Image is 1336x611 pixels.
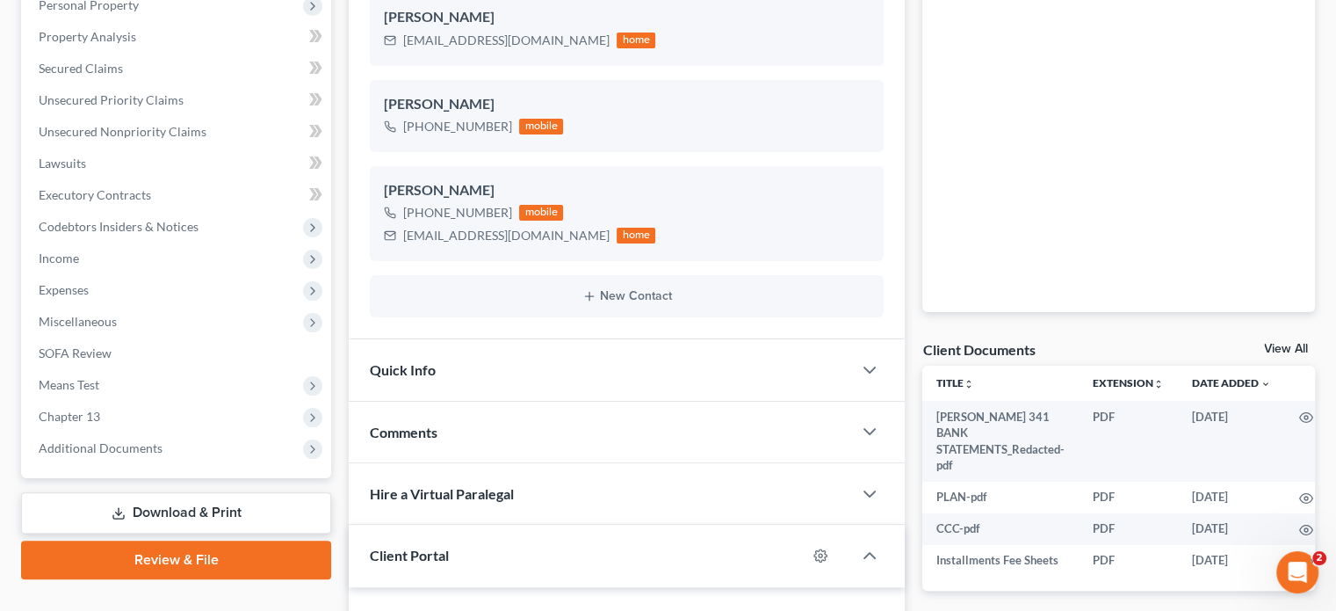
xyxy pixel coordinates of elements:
a: Date Added expand_more [1192,376,1271,389]
button: New Contact [384,289,870,303]
iframe: Intercom live chat [1276,551,1318,593]
td: Installments Fee Sheets [922,545,1079,577]
td: CCC-pdf [922,513,1079,545]
div: [PERSON_NAME] [384,7,870,28]
span: SOFA Review [39,346,112,360]
a: SOFA Review [25,338,331,369]
div: [PERSON_NAME] [384,94,870,115]
a: Property Analysis [25,21,331,53]
td: [DATE] [1178,513,1285,545]
div: mobile [519,205,563,221]
td: PDF [1079,545,1178,577]
a: Executory Contracts [25,179,331,211]
span: Expenses [39,282,89,297]
td: [DATE] [1178,482,1285,513]
span: Property Analysis [39,29,136,44]
i: unfold_more [964,379,974,389]
td: [PERSON_NAME] 341 BANK STATEMENTS_Redacted-pdf [922,401,1079,482]
a: Unsecured Nonpriority Claims [25,116,331,148]
a: Lawsuits [25,148,331,179]
span: Executory Contracts [39,187,151,202]
span: Additional Documents [39,440,162,455]
div: mobile [519,119,563,135]
div: [EMAIL_ADDRESS][DOMAIN_NAME] [403,227,610,244]
span: Hire a Virtual Paralegal [370,485,514,502]
span: Comments [370,424,437,440]
div: home [617,33,655,48]
div: [PERSON_NAME] [384,180,870,201]
a: Review & File [21,541,331,579]
i: expand_more [1260,379,1271,389]
span: Unsecured Nonpriority Claims [39,124,206,139]
td: PDF [1079,482,1178,513]
td: PDF [1079,513,1178,545]
a: Unsecured Priority Claims [25,84,331,116]
a: Download & Print [21,492,331,534]
a: Secured Claims [25,53,331,84]
span: Quick Info [370,361,436,378]
span: Client Portal [370,547,449,564]
div: home [617,228,655,244]
div: [PHONE_NUMBER] [403,204,512,222]
span: Secured Claims [39,61,123,76]
span: Chapter 13 [39,409,100,424]
div: [EMAIL_ADDRESS][DOMAIN_NAME] [403,32,610,49]
a: View All [1264,343,1308,355]
span: Codebtors Insiders & Notices [39,219,199,234]
span: Lawsuits [39,156,86,171]
i: unfold_more [1153,379,1164,389]
span: Unsecured Priority Claims [39,92,184,107]
span: Miscellaneous [39,314,117,329]
td: PLAN-pdf [922,482,1079,513]
div: Client Documents [922,340,1035,359]
a: Extensionunfold_more [1093,376,1164,389]
span: Means Test [39,377,99,392]
span: 2 [1312,551,1326,565]
div: [PHONE_NUMBER] [403,118,512,135]
td: PDF [1079,401,1178,482]
span: Income [39,251,79,265]
a: Titleunfold_more [936,376,974,389]
td: [DATE] [1178,401,1285,482]
td: [DATE] [1178,545,1285,577]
